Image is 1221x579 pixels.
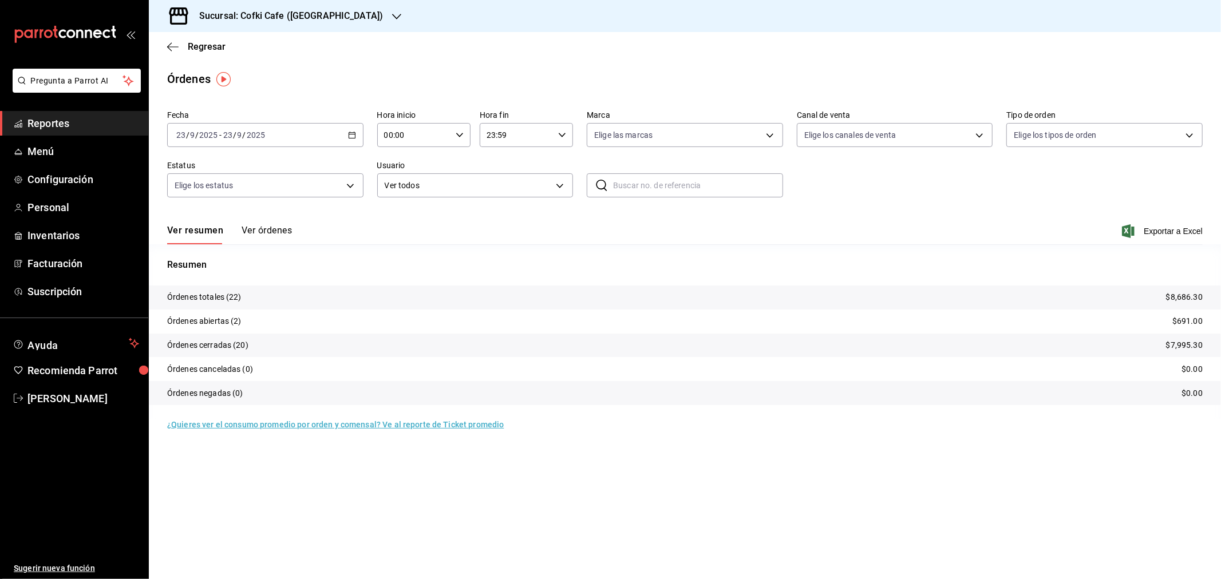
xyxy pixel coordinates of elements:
p: Órdenes abiertas (2) [167,315,242,327]
label: Canal de venta [797,112,993,120]
span: Pregunta a Parrot AI [31,75,123,87]
label: Fecha [167,112,363,120]
a: Pregunta a Parrot AI [8,83,141,95]
input: ---- [246,130,266,140]
span: Configuración [27,172,139,187]
p: Resumen [167,258,1203,272]
p: Órdenes canceladas (0) [167,363,253,375]
span: Regresar [188,41,226,52]
p: Órdenes negadas (0) [167,387,243,399]
input: ---- [199,130,218,140]
label: Usuario [377,162,574,170]
p: $7,995.30 [1166,339,1203,351]
div: navigation tabs [167,225,292,244]
input: -- [189,130,195,140]
input: Buscar no. de referencia [613,174,783,197]
p: Órdenes cerradas (20) [167,339,248,351]
label: Hora inicio [377,112,471,120]
p: $0.00 [1182,387,1203,399]
span: / [233,130,236,140]
p: $691.00 [1172,315,1203,327]
span: Personal [27,200,139,215]
span: Elige los canales de venta [804,129,896,141]
span: Ver todos [385,180,552,192]
button: open_drawer_menu [126,30,135,39]
label: Estatus [167,162,363,170]
label: Tipo de orden [1006,112,1203,120]
a: ¿Quieres ver el consumo promedio por orden y comensal? Ve al reporte de Ticket promedio [167,420,504,429]
div: Órdenes [167,70,211,88]
input: -- [176,130,186,140]
button: Pregunta a Parrot AI [13,69,141,93]
span: Facturación [27,256,139,271]
span: / [195,130,199,140]
span: Recomienda Parrot [27,363,139,378]
button: Ver órdenes [242,225,292,244]
span: Reportes [27,116,139,131]
label: Hora fin [480,112,573,120]
span: Suscripción [27,284,139,299]
p: $8,686.30 [1166,291,1203,303]
button: Exportar a Excel [1124,224,1203,238]
span: / [243,130,246,140]
img: Tooltip marker [216,72,231,86]
span: [PERSON_NAME] [27,391,139,406]
h3: Sucursal: Cofki Cafe ([GEOGRAPHIC_DATA]) [190,9,383,23]
button: Regresar [167,41,226,52]
span: Ayuda [27,336,124,350]
button: Ver resumen [167,225,223,244]
span: / [186,130,189,140]
p: $0.00 [1182,363,1203,375]
span: Sugerir nueva función [14,562,139,574]
span: Inventarios [27,228,139,243]
span: Menú [27,144,139,159]
span: Elige las marcas [594,129,653,141]
span: - [219,130,222,140]
span: Elige los estatus [175,180,233,191]
label: Marca [587,112,783,120]
p: Órdenes totales (22) [167,291,242,303]
input: -- [223,130,233,140]
span: Elige los tipos de orden [1014,129,1096,141]
input: -- [237,130,243,140]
